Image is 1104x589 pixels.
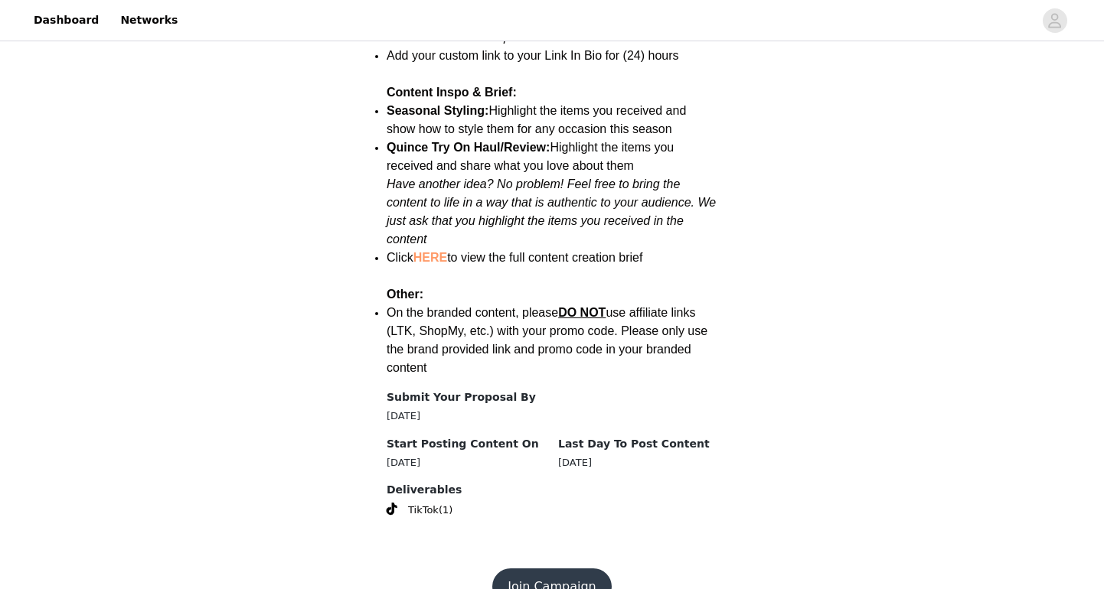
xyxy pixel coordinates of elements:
[387,455,546,470] div: [DATE]
[387,104,488,117] strong: Seasonal Styling:
[408,503,439,518] span: TikTok
[387,141,550,154] strong: Quince Try On Haul/Review:
[558,455,717,470] div: [DATE]
[413,251,447,264] a: HERE
[558,436,717,452] h4: Last Day To Post Content
[24,3,108,37] a: Dashboard
[387,49,679,62] span: Add your custom link to your Link In Bio for (24) hours
[387,104,686,135] span: Highlight the items you received and show how to style them for any occasion this season
[387,251,642,264] span: Click to view the full content creation brief
[111,3,187,37] a: Networks
[439,503,452,518] span: (1)
[387,288,423,301] strong: Other:
[387,482,717,498] h4: Deliverables
[387,436,546,452] h4: Start Posting Content On
[387,306,707,374] span: On the branded content, please use affiliate links (LTK, ShopMy, etc.) with your promo code. Plea...
[1047,8,1062,33] div: avatar
[558,306,606,319] span: DO NOT
[387,177,716,246] em: Have another idea? No problem! Feel free to bring the content to life in a way that is authentic ...
[387,141,674,172] span: Highlight the items you received and share what you love about them
[387,389,546,405] h4: Submit Your Proposal By
[387,408,546,424] div: [DATE]
[387,86,517,99] strong: Content Inspo & Brief:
